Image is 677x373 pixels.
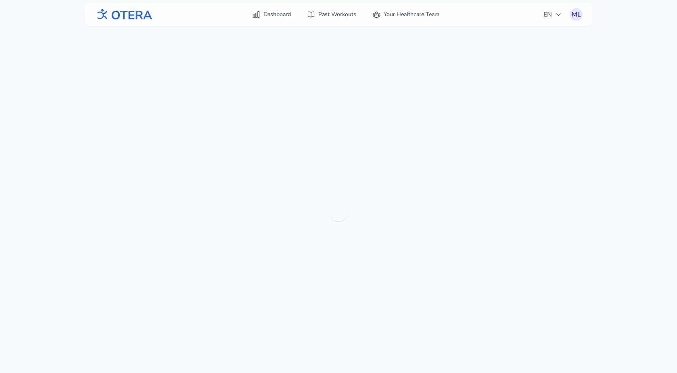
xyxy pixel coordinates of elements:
[570,8,583,21] button: ML
[368,7,444,22] a: Your Healthcare Team
[543,10,562,19] span: EN
[247,7,296,22] a: Dashboard
[539,6,566,23] button: EN
[302,7,361,22] a: Past Workouts
[94,6,153,24] img: OTERA logo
